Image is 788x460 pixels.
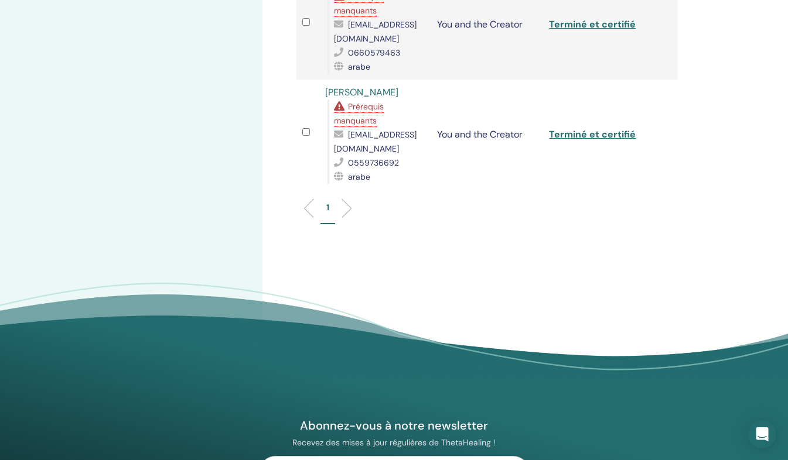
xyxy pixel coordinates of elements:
span: 0559736692 [348,157,399,168]
span: Prérequis manquants [334,101,384,126]
span: arabe [348,61,370,72]
a: Terminé et certifié [549,128,636,140]
p: 1 [326,201,329,214]
span: 0660579463 [348,47,400,58]
p: Recevez des mises à jour régulières de ThetaHealing ! [259,437,530,448]
td: You and the Creator [431,80,543,190]
div: Open Intercom Messenger [748,420,776,448]
h4: Abonnez-vous à notre newsletter [259,418,530,433]
a: Terminé et certifié [549,18,636,30]
span: [EMAIL_ADDRESS][DOMAIN_NAME] [334,19,417,44]
span: arabe [348,171,370,182]
a: [PERSON_NAME] [325,86,398,98]
span: [EMAIL_ADDRESS][DOMAIN_NAME] [334,129,417,154]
